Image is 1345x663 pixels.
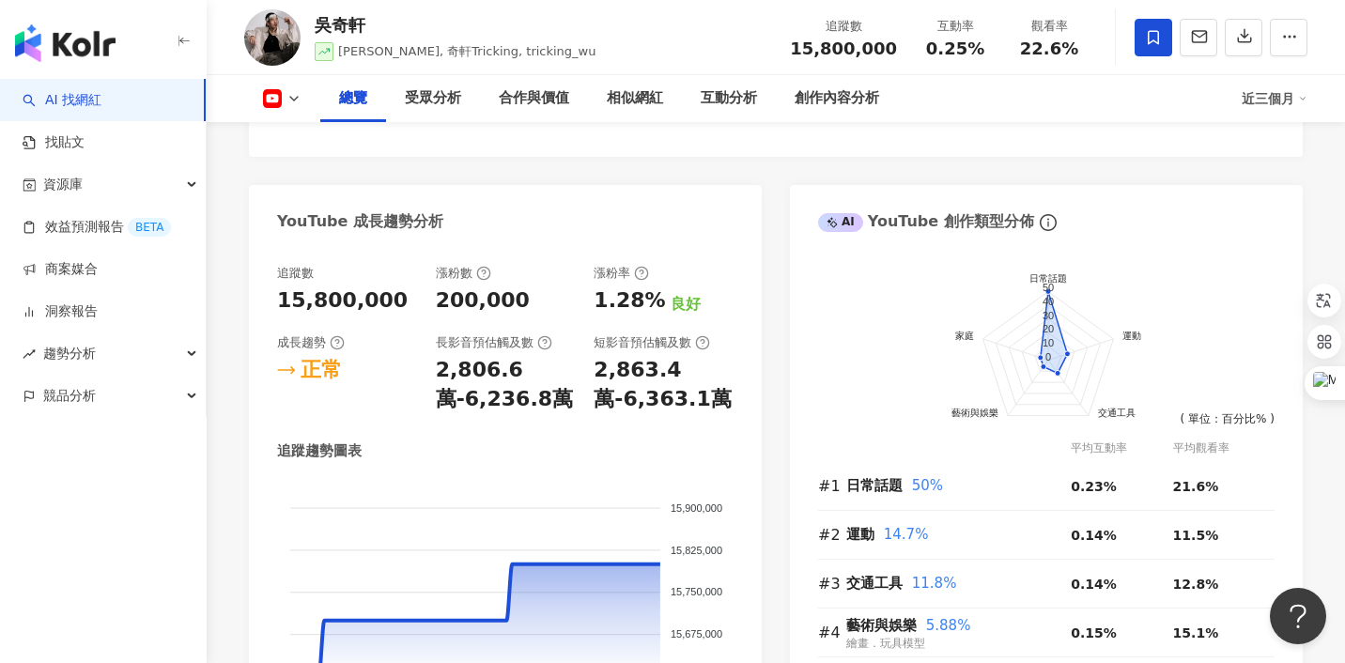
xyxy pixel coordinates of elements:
span: 資源庫 [43,163,83,206]
div: 成長趨勢 [277,334,345,351]
span: [PERSON_NAME], 奇軒Tricking, tricking_wu [338,44,596,58]
tspan: 15,825,000 [671,545,722,556]
div: 1.28% [594,286,665,316]
div: 良好 [671,294,701,315]
a: searchAI 找網紅 [23,91,101,110]
span: 0.25% [926,39,984,58]
text: 50 [1043,282,1054,293]
a: 找貼文 [23,133,85,152]
span: 5.88% [926,617,971,634]
div: 短影音預估觸及數 [594,334,710,351]
img: KOL Avatar [244,9,301,66]
div: #4 [818,621,846,644]
div: #1 [818,474,846,498]
div: YouTube 成長趨勢分析 [277,211,443,232]
text: 0 [1045,350,1051,362]
div: 15,800,000 [277,286,408,316]
span: 日常話題 [846,477,903,494]
span: 50% [912,477,943,494]
div: #2 [818,523,846,547]
tspan: 15,750,000 [671,587,722,598]
span: 0.14% [1071,577,1117,592]
div: 創作內容分析 [795,87,879,110]
a: 效益預測報告BETA [23,218,171,237]
div: 追蹤數 [277,265,314,282]
div: 追蹤趨勢圖表 [277,441,362,461]
div: 受眾分析 [405,87,461,110]
span: 14.7% [884,526,929,543]
div: 漲粉率 [594,265,649,282]
tspan: 15,900,000 [671,502,722,514]
img: logo [15,24,116,62]
div: 總覽 [339,87,367,110]
span: 藝術與娛樂 [846,617,917,634]
span: 12.8% [1173,577,1219,592]
span: 趨勢分析 [43,332,96,375]
span: 0.23% [1071,479,1117,494]
span: 22.6% [1020,39,1078,58]
div: 平均觀看率 [1173,439,1275,457]
span: 競品分析 [43,375,96,417]
div: 2,806.6萬-6,236.8萬 [436,356,576,414]
div: YouTube 創作類型分佈 [818,211,1034,232]
div: 200,000 [436,286,530,316]
div: 互動率 [920,17,991,36]
text: 家庭 [955,331,974,341]
span: rise [23,347,36,361]
span: info-circle [1037,211,1059,234]
text: 30 [1043,309,1054,320]
div: 漲粉數 [436,265,491,282]
text: 日常話題 [1029,273,1067,284]
div: #3 [818,572,846,595]
div: 長影音預估觸及數 [436,334,552,351]
span: 11.5% [1173,528,1219,543]
span: 繪畫．玩具模型 [846,637,925,650]
iframe: Help Scout Beacon - Open [1270,588,1326,644]
text: 藝術與娛樂 [951,407,998,417]
div: AI [818,213,863,232]
text: 交通工具 [1098,407,1136,417]
span: 交通工具 [846,575,903,592]
span: 15,800,000 [790,39,897,58]
a: 洞察報告 [23,302,98,321]
text: 40 [1043,296,1054,307]
div: 近三個月 [1242,84,1307,114]
span: 0.14% [1071,528,1117,543]
div: 觀看率 [1013,17,1085,36]
div: 相似網紅 [607,87,663,110]
span: 15.1% [1173,625,1219,640]
div: 吳奇軒 [315,13,596,37]
text: 10 [1043,337,1054,348]
text: 運動 [1122,331,1141,341]
div: 追蹤數 [790,17,897,36]
a: 商案媒合 [23,260,98,279]
text: 20 [1043,323,1054,334]
div: 正常 [301,356,342,385]
span: 21.6% [1173,479,1219,494]
div: 合作與價值 [499,87,569,110]
span: 運動 [846,526,874,543]
tspan: 15,675,000 [671,629,722,640]
span: 11.8% [912,575,957,592]
div: 平均互動率 [1071,439,1172,457]
div: 互動分析 [701,87,757,110]
span: 0.15% [1071,625,1117,640]
div: 2,863.4萬-6,363.1萬 [594,356,734,414]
